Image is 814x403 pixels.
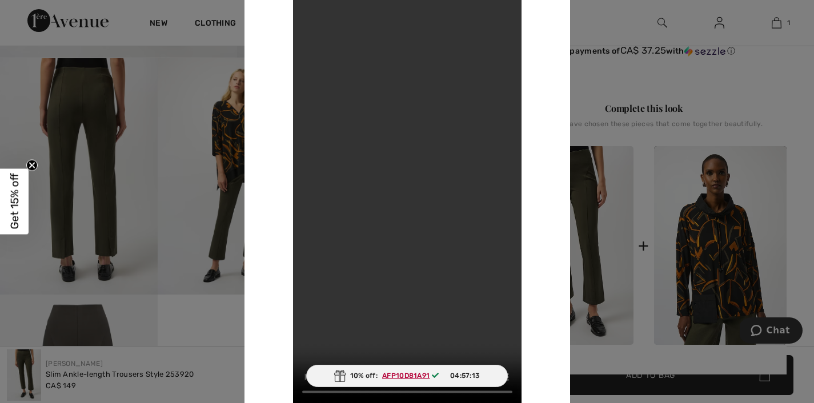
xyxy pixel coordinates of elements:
div: 10% off: [306,365,508,387]
span: 04:57:13 [450,370,480,381]
ins: AFP10D81A91 [382,372,430,380]
img: Gift.svg [334,370,346,382]
span: Chat [27,8,50,18]
span: Get 15% off [8,174,21,229]
button: Close teaser [26,160,38,171]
